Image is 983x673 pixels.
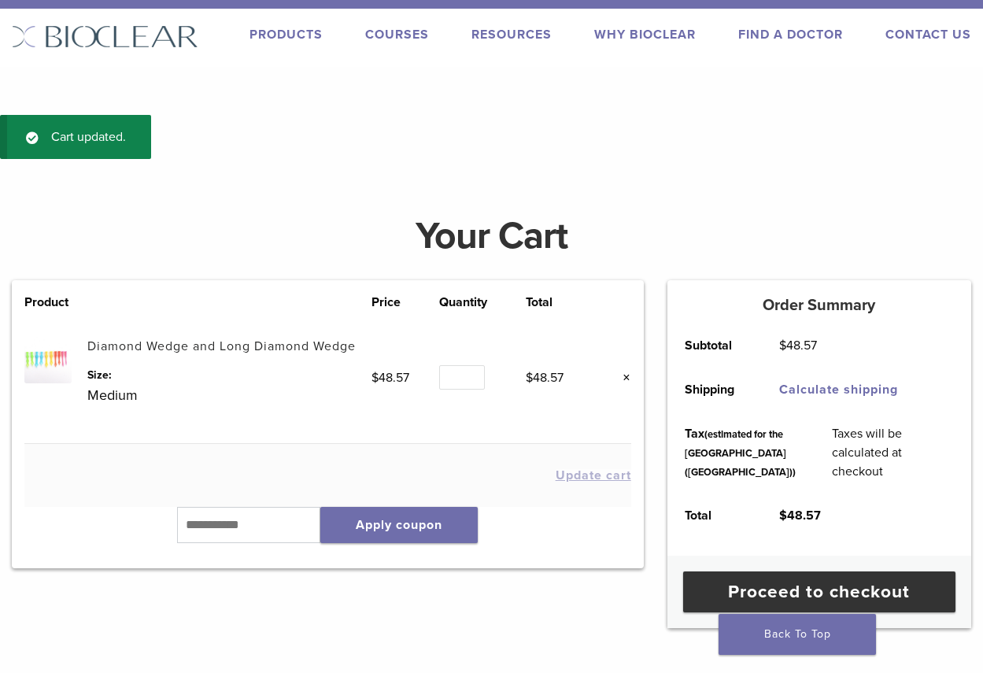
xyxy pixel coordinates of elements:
[685,428,796,479] small: (estimated for the [GEOGRAPHIC_DATA] ([GEOGRAPHIC_DATA]))
[779,338,817,353] bdi: 48.57
[667,412,814,494] th: Tax
[779,338,786,353] span: $
[683,571,955,612] a: Proceed to checkout
[471,27,552,43] a: Resources
[611,368,631,388] a: Remove this item
[594,27,696,43] a: Why Bioclear
[779,382,898,398] a: Calculate shipping
[320,507,478,543] button: Apply coupon
[12,25,198,48] img: Bioclear
[249,27,323,43] a: Products
[439,293,526,312] th: Quantity
[24,293,87,312] th: Product
[87,383,371,407] p: Medium
[667,368,762,412] th: Shipping
[779,508,821,523] bdi: 48.57
[779,508,787,523] span: $
[667,324,762,368] th: Subtotal
[371,370,379,386] span: $
[365,27,429,43] a: Courses
[885,27,971,43] a: Contact Us
[667,296,971,315] h5: Order Summary
[371,293,440,312] th: Price
[371,370,409,386] bdi: 48.57
[526,370,533,386] span: $
[738,27,843,43] a: Find A Doctor
[667,494,762,538] th: Total
[24,337,71,383] img: Diamond Wedge and Long Diamond Wedge
[526,293,594,312] th: Total
[87,367,371,383] dt: Size:
[526,370,564,386] bdi: 48.57
[814,412,971,494] td: Taxes will be calculated at checkout
[556,469,631,482] button: Update cart
[87,338,356,354] a: Diamond Wedge and Long Diamond Wedge
[719,614,876,655] a: Back To Top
